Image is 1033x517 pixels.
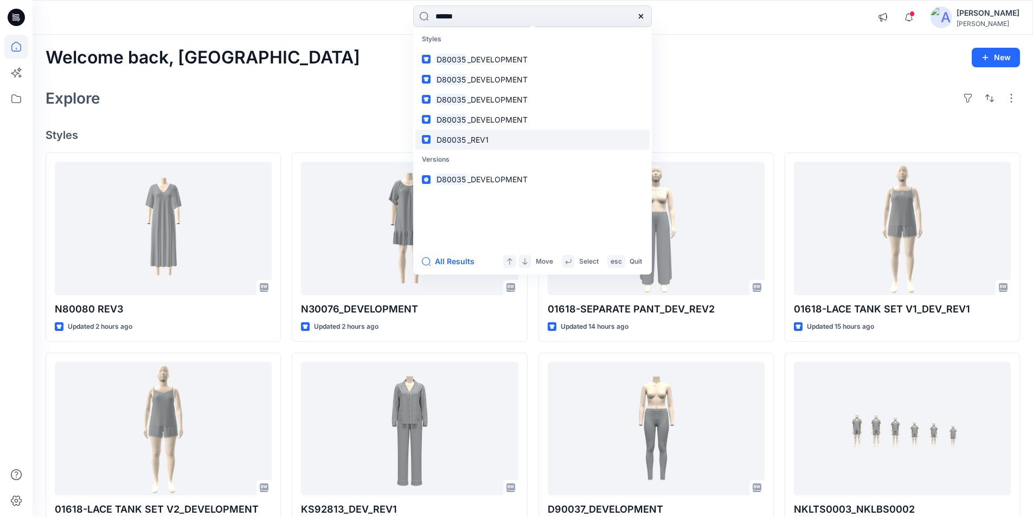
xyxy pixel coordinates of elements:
[46,90,100,107] h2: Explore
[807,321,874,333] p: Updated 15 hours ago
[794,162,1011,296] a: 01618-LACE TANK SET V1_DEV_REV1
[314,321,378,333] p: Updated 2 hours ago
[957,7,1019,20] div: [PERSON_NAME]
[561,321,628,333] p: Updated 14 hours ago
[957,20,1019,28] div: [PERSON_NAME]
[536,256,553,267] p: Move
[435,133,467,146] mark: D80035
[548,302,765,317] p: 01618-SEPARATE PANT_DEV_REV2
[794,362,1011,496] a: NKLTS0003_NKLBS0002
[467,75,528,84] span: _DEVELOPMENT
[415,49,650,69] a: D80035_DEVELOPMENT
[415,90,650,110] a: D80035_DEVELOPMENT
[548,502,765,517] p: D90037_DEVELOPMENT
[55,362,272,496] a: 01618-LACE TANK SET V2_DEVELOPMENT
[435,173,467,186] mark: D80035
[794,302,1011,317] p: 01618-LACE TANK SET V1_DEV_REV1
[68,321,132,333] p: Updated 2 hours ago
[435,93,467,106] mark: D80035
[46,129,1020,142] h4: Styles
[548,362,765,496] a: D90037_DEVELOPMENT
[435,113,467,126] mark: D80035
[467,55,528,64] span: _DEVELOPMENT
[55,162,272,296] a: N80080 REV3
[794,502,1011,517] p: NKLTS0003_NKLBS0002
[55,302,272,317] p: N80080 REV3
[972,48,1020,67] button: New
[301,362,518,496] a: KS92813_DEV_REV1
[301,502,518,517] p: KS92813_DEV_REV1
[467,175,528,184] span: _DEVELOPMENT
[415,130,650,150] a: D80035_REV1
[467,95,528,104] span: _DEVELOPMENT
[55,502,272,517] p: 01618-LACE TANK SET V2_DEVELOPMENT
[415,29,650,49] p: Styles
[301,302,518,317] p: N30076_DEVELOPMENT
[415,150,650,170] p: Versions
[415,69,650,90] a: D80035_DEVELOPMENT
[630,256,642,267] p: Quit
[931,7,952,28] img: avatar
[415,110,650,130] a: D80035_DEVELOPMENT
[435,73,467,86] mark: D80035
[422,255,482,268] button: All Results
[467,115,528,124] span: _DEVELOPMENT
[415,169,650,189] a: D80035_DEVELOPMENT
[46,48,360,68] h2: Welcome back, [GEOGRAPHIC_DATA]
[579,256,599,267] p: Select
[611,256,622,267] p: esc
[467,135,489,144] span: _REV1
[301,162,518,296] a: N30076_DEVELOPMENT
[548,162,765,296] a: 01618-SEPARATE PANT_DEV_REV2
[435,53,467,66] mark: D80035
